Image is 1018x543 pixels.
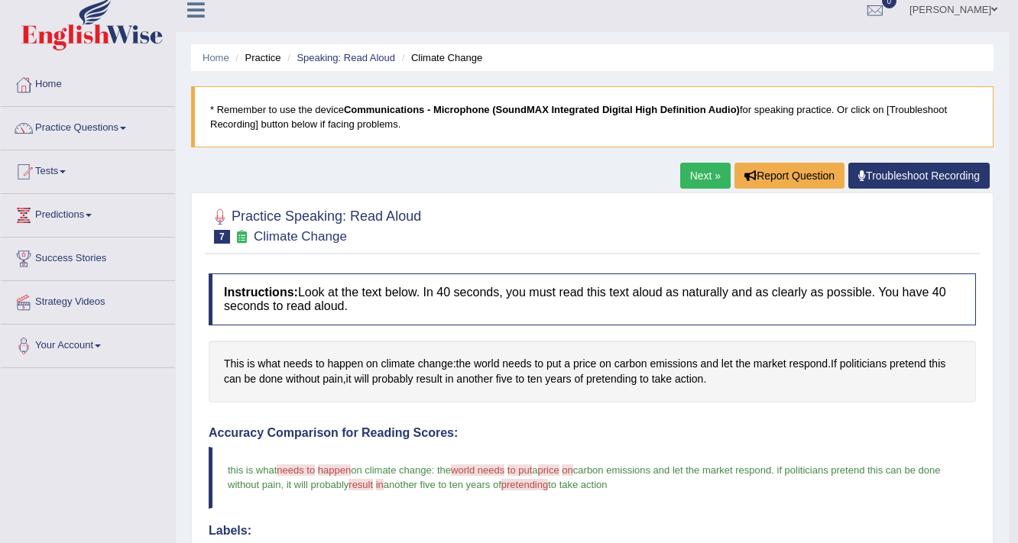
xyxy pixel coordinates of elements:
[398,50,482,65] li: Climate Change
[432,464,435,476] span: :
[890,356,926,372] span: Click to see word definition
[1,238,175,276] a: Success Stories
[286,371,319,387] span: Click to see word definition
[650,356,697,372] span: Click to see word definition
[191,86,994,147] blockquote: * Remember to use the device for speaking practice. Or click on [Troubleshoot Recording] button b...
[701,356,718,372] span: Click to see word definition
[346,371,352,387] span: Click to see word definition
[534,356,543,372] span: Click to see word definition
[224,356,244,372] span: Click to see word definition
[640,371,649,387] span: Click to see word definition
[254,229,347,244] small: Climate Change
[721,356,733,372] span: Click to see word definition
[232,50,280,65] li: Practice
[209,426,976,440] h4: Accuracy Comparison for Reading Scores:
[446,371,454,387] span: Click to see word definition
[1,107,175,145] a: Practice Questions
[1,194,175,232] a: Predictions
[287,479,349,490] span: it will probably
[474,356,499,372] span: Click to see word definition
[224,371,242,387] span: Click to see word definition
[259,371,283,387] span: Click to see word definition
[515,371,524,387] span: Click to see word definition
[318,464,351,476] span: happen
[456,356,471,372] span: Click to see word definition
[351,464,432,476] span: on climate change
[284,356,313,372] span: Click to see word definition
[349,479,373,490] span: result
[789,356,828,372] span: Click to see word definition
[1,281,175,319] a: Strategy Videos
[586,371,637,387] span: Click to see word definition
[437,464,451,476] span: the
[771,464,774,476] span: .
[546,356,561,372] span: Click to see word definition
[203,52,229,63] a: Home
[344,104,740,115] b: Communications - Microphone (SoundMAX Integrated Digital High Definition Audio)
[209,341,976,402] div: : . , .
[538,464,559,476] span: price
[280,479,284,490] span: ,
[545,371,571,387] span: Click to see word definition
[1,63,175,102] a: Home
[734,163,845,189] button: Report Question
[652,371,672,387] span: Click to see word definition
[366,356,378,372] span: Click to see word definition
[496,371,513,387] span: Click to see word definition
[228,464,277,476] span: this is what
[224,286,298,299] b: Instructions:
[244,371,256,387] span: Click to see word definition
[418,356,453,372] span: Click to see word definition
[736,356,751,372] span: Click to see word definition
[573,356,596,372] span: Click to see word definition
[209,205,421,244] h2: Practice Speaking: Read Aloud
[416,371,442,387] span: Click to see word definition
[258,356,280,372] span: Click to see word definition
[297,52,395,63] a: Speaking: Read Aloud
[209,524,976,538] h4: Labels:
[562,464,572,476] span: on
[848,163,990,189] a: Troubleshoot Recording
[564,356,570,372] span: Click to see word definition
[680,163,731,189] a: Next »
[599,356,611,372] span: Click to see word definition
[831,356,837,372] span: Click to see word definition
[507,464,533,476] span: to put
[574,371,583,387] span: Click to see word definition
[209,273,976,325] h4: Look at the text below. In 40 seconds, you must read this text aloud as naturally and as clearly ...
[372,371,413,387] span: Click to see word definition
[1,325,175,363] a: Your Account
[323,371,342,387] span: Click to see word definition
[376,479,384,490] span: in
[354,371,368,387] span: Click to see word definition
[614,356,647,372] span: Click to see word definition
[234,230,250,244] small: Exam occurring question
[548,479,607,490] span: to take action
[214,230,230,244] span: 7
[929,356,945,372] span: Click to see word definition
[532,464,537,476] span: a
[675,371,703,387] span: Click to see word definition
[840,356,887,372] span: Click to see word definition
[456,371,492,387] span: Click to see word definition
[527,371,542,387] span: Click to see word definition
[451,464,504,476] span: world needs
[384,479,501,490] span: another five to ten years of
[327,356,363,372] span: Click to see word definition
[277,464,315,476] span: needs to
[573,464,771,476] span: carbon emissions and let the market respond
[502,356,531,372] span: Click to see word definition
[247,356,254,372] span: Click to see word definition
[501,479,548,490] span: pretending
[1,150,175,189] a: Tests
[381,356,415,372] span: Click to see word definition
[316,356,325,372] span: Click to see word definition
[754,356,786,372] span: Click to see word definition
